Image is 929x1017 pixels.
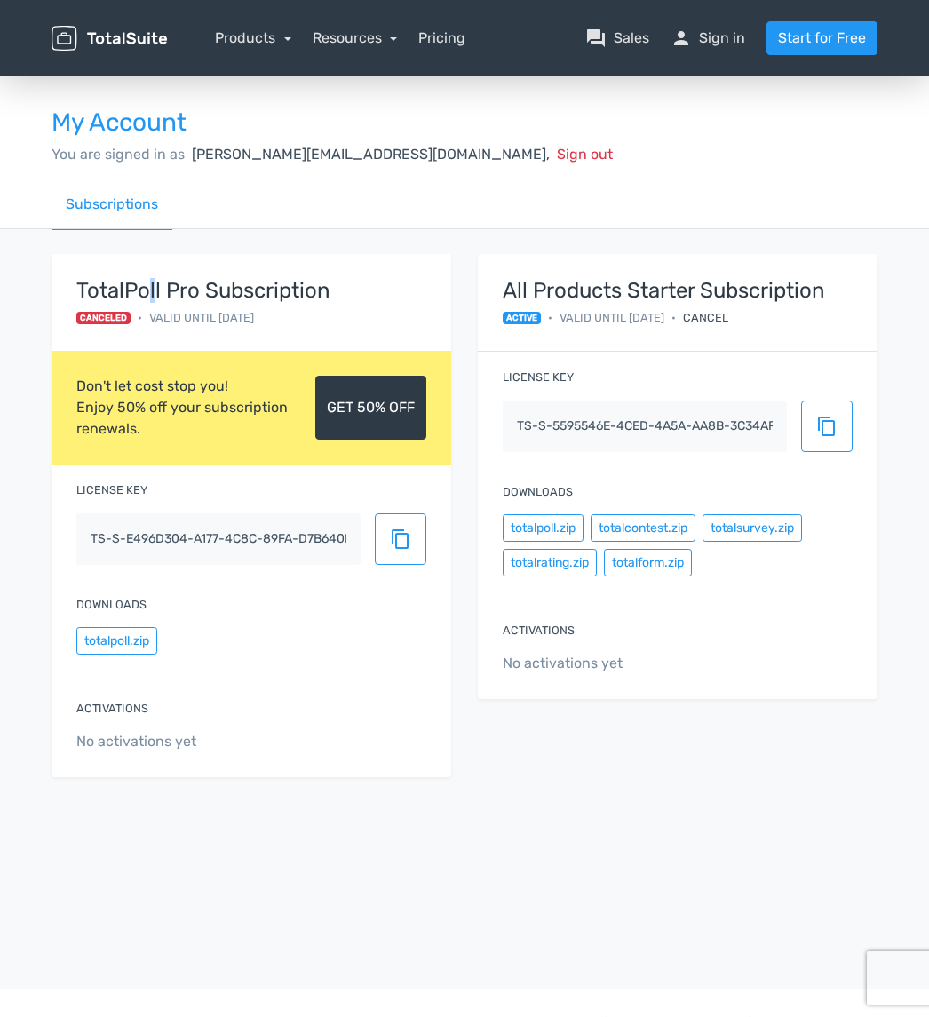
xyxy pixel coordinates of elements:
a: GET 50% OFF [315,376,426,440]
span: Canceled [76,312,131,324]
label: License key [76,481,147,498]
button: totalpoll.zip [76,627,157,655]
span: active [503,312,541,324]
span: content_copy [390,528,411,550]
span: • [138,309,142,326]
span: No activations yet [503,653,853,674]
span: Valid until [DATE] [149,309,254,326]
a: question_answerSales [585,28,649,49]
label: License key [503,369,574,385]
a: Start for Free [766,21,877,55]
img: TotalSuite for WordPress [52,26,167,51]
label: Downloads [503,483,573,500]
a: Subscriptions [52,179,172,230]
span: • [548,309,552,326]
label: Activations [503,622,575,639]
strong: All Products Starter Subscription [503,279,825,302]
div: Cancel [683,309,728,326]
span: question_answer [585,28,607,49]
a: Products [215,29,291,46]
span: You are signed in as [52,146,185,163]
span: person [671,28,692,49]
button: totalsurvey.zip [703,514,802,542]
span: Sign out [557,146,613,163]
button: totalpoll.zip [503,514,584,542]
button: totalrating.zip [503,549,597,576]
button: content_copy [801,401,853,452]
button: totalcontest.zip [591,514,695,542]
label: Downloads [76,596,147,613]
strong: TotalPoll Pro Subscription [76,279,330,302]
button: content_copy [375,513,426,565]
span: No activations yet [76,731,426,752]
label: Activations [76,700,148,717]
button: totalform.zip [604,549,692,576]
a: personSign in [671,28,745,49]
span: • [671,309,676,326]
a: Pricing [418,28,465,49]
div: Don't let cost stop you! Enjoy 50% off your subscription renewals. [76,376,315,440]
span: Valid until [DATE] [560,309,664,326]
span: [PERSON_NAME][EMAIL_ADDRESS][DOMAIN_NAME], [192,146,550,163]
a: Resources [313,29,398,46]
span: content_copy [816,416,838,437]
h3: My Account [52,109,877,137]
